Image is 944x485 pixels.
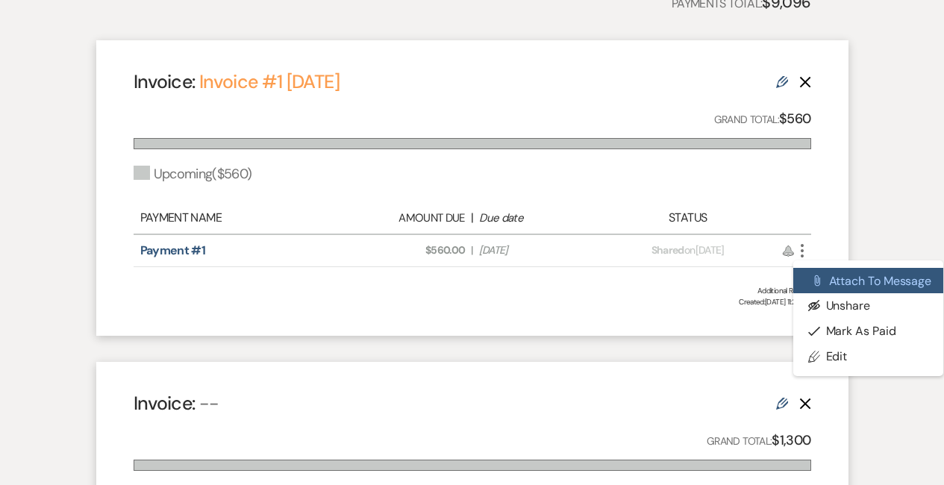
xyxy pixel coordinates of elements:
[347,210,465,227] div: Amount Due
[347,242,465,258] span: $560.00
[714,108,811,130] p: Grand Total:
[793,319,944,344] button: Mark as Paid
[793,344,944,369] a: Edit
[479,210,597,227] div: Due date
[134,390,219,416] h4: Invoice:
[199,69,340,94] a: Invoice #1 [DATE]
[471,242,472,258] span: |
[779,110,810,128] strong: $560
[604,209,770,227] div: Status
[604,242,770,258] div: on [DATE]
[134,69,340,95] h4: Invoice:
[793,293,944,319] button: Unshare
[772,431,810,449] strong: $1,300
[793,268,944,293] button: Attach to Message
[134,296,811,307] span: Created: [DATE] 11:27 AM
[479,242,597,258] span: [DATE]
[707,430,811,451] p: Grand Total:
[651,243,684,257] span: Shared
[199,391,219,416] span: --
[140,209,340,227] div: Payment Name
[340,209,605,227] div: |
[134,164,252,184] div: Upcoming ( $560 )
[140,242,206,258] a: Payment #1
[134,285,811,296] div: Additional Rentals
